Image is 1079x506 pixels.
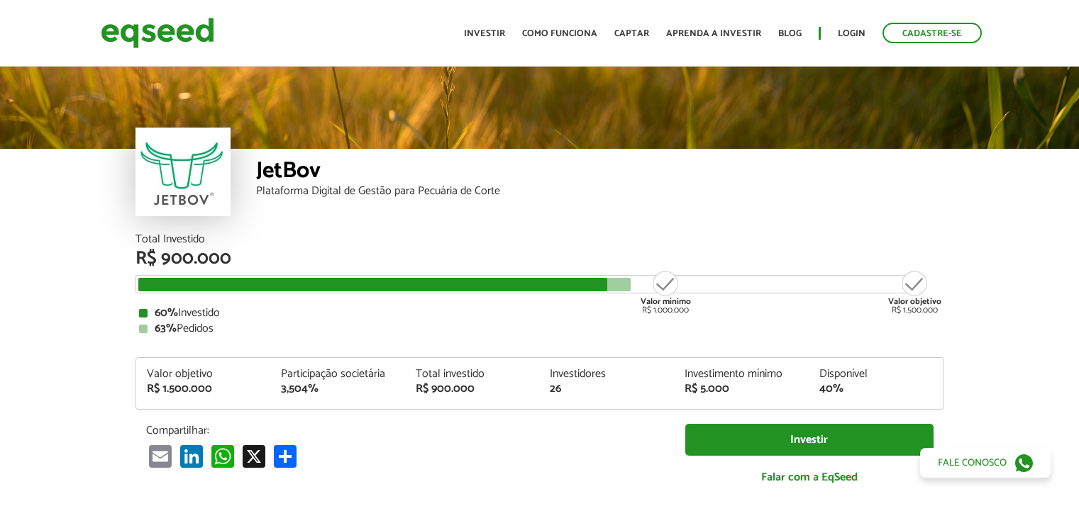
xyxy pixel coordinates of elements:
[641,295,691,308] strong: Valor mínimo
[416,369,529,380] div: Total investido
[256,186,944,197] div: Plataforma Digital de Gestão para Pecuária de Corte
[135,234,944,245] div: Total Investido
[685,383,798,395] div: R$ 5.000
[614,29,649,38] a: Captar
[147,369,260,380] div: Valor objetivo
[177,444,206,468] a: LinkedIn
[155,319,177,338] strong: 63%
[639,269,692,315] div: R$ 1.000.000
[882,23,982,43] a: Cadastre-se
[888,295,941,308] strong: Valor objetivo
[666,29,761,38] a: Aprenda a investir
[819,383,933,395] div: 40%
[464,29,505,38] a: Investir
[135,249,944,268] div: R$ 900.000
[838,29,865,38] a: Login
[281,383,394,395] div: 3,504%
[685,424,934,456] a: Investir
[888,269,941,315] div: R$ 1.500.000
[685,463,934,492] a: Falar com a EqSeed
[819,369,933,380] div: Disponível
[147,383,260,395] div: R$ 1.500.000
[281,369,394,380] div: Participação societária
[256,159,944,186] div: JetBov
[920,448,1051,478] a: Fale conosco
[209,444,237,468] a: WhatsApp
[146,424,664,437] p: Compartilhar:
[101,14,214,52] img: EqSeed
[416,383,529,395] div: R$ 900.000
[778,29,802,38] a: Blog
[271,444,299,468] a: Compartilhar
[146,444,175,468] a: Email
[240,444,268,468] a: X
[550,369,663,380] div: Investidores
[155,303,178,322] strong: 60%
[550,383,663,395] div: 26
[522,29,597,38] a: Como funciona
[139,308,941,319] div: Investido
[685,369,798,380] div: Investimento mínimo
[139,323,941,334] div: Pedidos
